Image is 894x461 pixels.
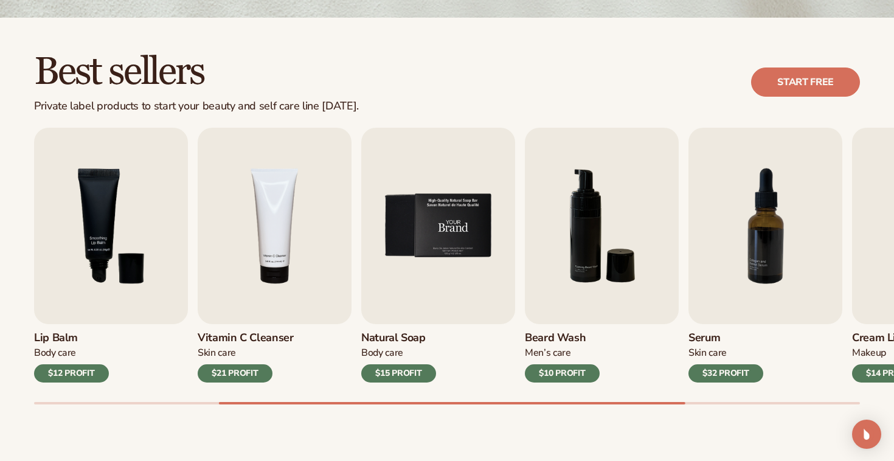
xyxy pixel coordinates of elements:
a: 6 / 9 [525,128,679,383]
div: $12 PROFIT [34,364,109,383]
h3: Serum [688,331,763,345]
a: 4 / 9 [198,128,352,383]
h2: Best sellers [34,52,359,92]
h3: Natural Soap [361,331,436,345]
h3: Beard Wash [525,331,600,345]
img: Shopify Image 6 [361,128,515,324]
div: Body Care [361,347,436,359]
div: Men’s Care [525,347,600,359]
div: $21 PROFIT [198,364,272,383]
a: 5 / 9 [361,128,515,383]
div: Body Care [34,347,109,359]
a: 7 / 9 [688,128,842,383]
div: $32 PROFIT [688,364,763,383]
div: Skin Care [688,347,763,359]
div: Private label products to start your beauty and self care line [DATE]. [34,100,359,113]
div: Skin Care [198,347,294,359]
a: Start free [751,68,860,97]
h3: Vitamin C Cleanser [198,331,294,345]
div: $15 PROFIT [361,364,436,383]
h3: Lip Balm [34,331,109,345]
div: Open Intercom Messenger [852,420,881,449]
a: 3 / 9 [34,128,188,383]
div: $10 PROFIT [525,364,600,383]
